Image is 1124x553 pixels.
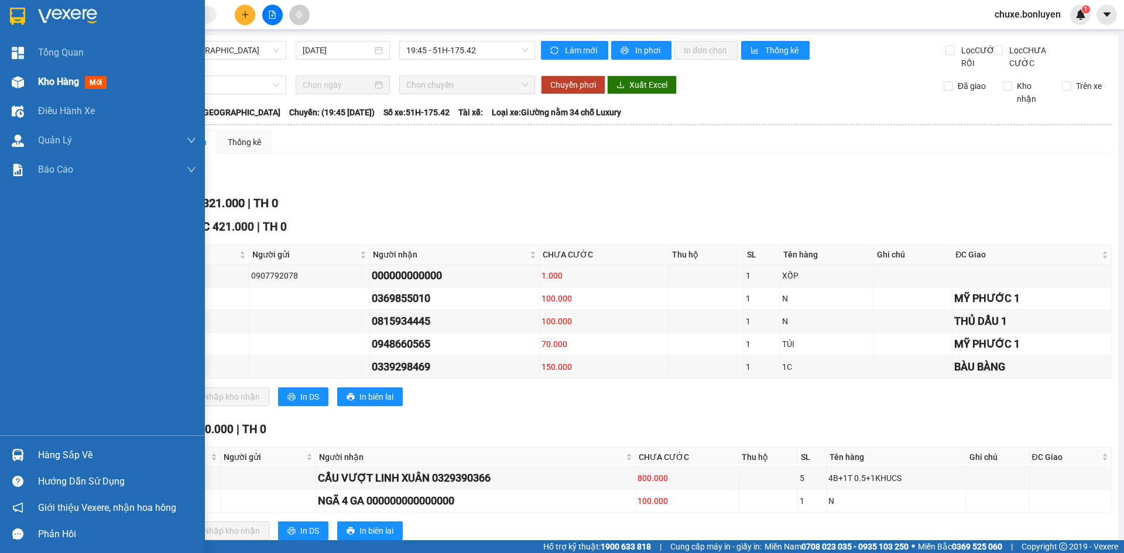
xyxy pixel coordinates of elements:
div: 1.000 [542,269,667,282]
div: Hàng sắp về [38,446,196,464]
span: In biên lai [359,524,393,537]
th: Tên hàng [780,245,874,265]
span: Chọn chuyến [406,76,528,94]
div: 0339298469 [372,359,537,375]
span: Kho hàng [38,76,79,87]
button: bar-chartThống kê [741,41,810,60]
span: TH 0 [253,196,278,210]
button: downloadNhập kho nhận [181,521,269,540]
div: N [782,292,872,305]
span: notification [12,502,23,513]
span: ⚪️ [911,544,915,549]
div: XỐP [782,269,872,282]
button: downloadNhập kho nhận [181,387,269,406]
th: Tên hàng [827,448,967,467]
span: Xuất Excel [629,78,667,91]
div: 0948660565 [372,336,537,352]
th: CHƯA CƯỚC [540,245,669,265]
span: printer [287,393,296,402]
div: Hướng dẫn sử dụng [38,473,196,490]
img: warehouse-icon [12,105,24,118]
span: In phơi [635,44,662,57]
strong: 0708 023 035 - 0935 103 250 [801,542,909,551]
span: Số xe: 51H-175.42 [383,106,450,119]
span: 19:45 - 51H-175.42 [406,42,528,59]
button: printerIn biên lai [337,387,403,406]
div: N [782,315,872,328]
th: Ghi chú [874,245,953,265]
span: TH 0 [263,220,287,233]
button: printerIn DS [278,521,328,540]
img: warehouse-icon [12,76,24,88]
span: Báo cáo [38,162,73,177]
span: sync [550,46,560,56]
span: Thống kê [765,44,800,57]
span: Người nhận [373,248,527,261]
span: Người nhận [319,451,623,463]
span: In DS [300,524,319,537]
span: Đã giao [953,80,991,92]
span: file-add [268,11,276,19]
span: Miền Nam [765,540,909,553]
span: In biên lai [359,390,393,403]
div: 1 [746,292,778,305]
span: | [1011,540,1013,553]
img: icon-new-feature [1075,9,1086,20]
span: printer [347,393,355,402]
span: copyright [1059,542,1067,551]
span: TH 0 [242,423,266,436]
div: 70.000 [542,338,667,351]
span: Chuyến: (19:45 [DATE]) [289,106,375,119]
span: down [187,165,196,174]
div: 000000000000 [372,267,537,284]
span: download [616,81,625,90]
span: CC 900.000 [175,423,234,436]
button: printerIn phơi [611,41,671,60]
span: Điều hành xe [38,104,95,118]
img: solution-icon [12,164,24,176]
th: Thu hộ [739,448,798,467]
div: 1 [746,315,778,328]
span: Làm mới [565,44,599,57]
div: 5 [800,472,824,485]
div: 1 [746,360,778,373]
span: printer [347,527,355,536]
button: aim [289,5,310,25]
th: SL [798,448,827,467]
span: In DS [300,390,319,403]
div: NGÃ 4 GA 000000000000000 [318,493,633,509]
div: 0907792078 [251,269,367,282]
span: mới [85,76,107,89]
button: Chuyển phơi [541,75,605,94]
span: caret-down [1102,9,1112,20]
span: question-circle [12,476,23,487]
strong: 1900 633 818 [601,542,651,551]
span: | [257,220,260,233]
span: Hỗ trợ kỹ thuật: [543,540,651,553]
button: caret-down [1096,5,1117,25]
span: ĐC Giao [1032,451,1099,463]
button: In đơn chọn [674,41,738,60]
th: SL [744,245,780,265]
span: Lọc CƯỚC RỒI [957,44,1002,70]
span: message [12,528,23,540]
button: plus [235,5,255,25]
span: Người gửi [224,451,304,463]
span: Người gửi [252,248,357,261]
span: | [237,423,239,436]
div: N [828,494,964,507]
span: plus [241,11,249,19]
span: aim [295,11,303,19]
span: printer [621,46,630,56]
sup: 1 [1082,5,1090,13]
input: Chọn ngày [303,78,372,91]
div: 0369855010 [372,290,537,307]
span: bar-chart [751,46,760,56]
span: | [660,540,662,553]
div: MỸ PHƯỚC 1 [954,336,1109,352]
div: CẦU VƯỢT LINH XUÂN 0329390366 [318,470,633,486]
span: | [248,196,251,210]
div: TÚI [782,338,872,351]
img: warehouse-icon [12,135,24,147]
div: 1C [782,360,872,373]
